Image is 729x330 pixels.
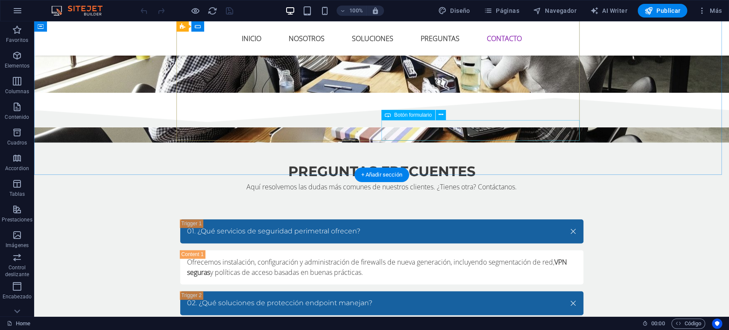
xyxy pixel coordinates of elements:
[642,318,665,329] h6: Tiempo de la sesión
[7,139,27,146] p: Cuadros
[208,6,217,16] i: Volver a cargar página
[530,4,580,18] button: Navegador
[712,318,722,329] button: Usercentrics
[5,114,29,121] p: Contenido
[372,7,379,15] i: Al redimensionar, ajustar el nivel de zoom automáticamente para ajustarse al dispositivo elegido.
[438,6,470,15] span: Diseño
[587,4,631,18] button: AI Writer
[435,4,474,18] button: Diseño
[694,4,725,18] button: Más
[6,242,29,249] p: Imágenes
[49,6,113,16] img: Editor Logo
[349,6,363,16] h6: 100%
[394,112,432,118] span: Botón formulario
[671,318,705,329] button: Código
[590,6,627,15] span: AI Writer
[7,318,30,329] a: Haz clic para cancelar la selección y doble clic para abrir páginas
[480,4,523,18] button: Páginas
[354,168,409,182] div: + Añadir sección
[5,88,29,95] p: Columnas
[484,6,519,15] span: Páginas
[675,318,701,329] span: Código
[9,191,25,197] p: Tablas
[5,62,29,69] p: Elementos
[657,320,659,327] span: :
[6,37,28,44] p: Favoritos
[697,6,722,15] span: Más
[337,6,367,16] button: 100%
[3,293,32,300] p: Encabezado
[651,318,665,329] span: 00 00
[190,6,200,16] button: Haz clic para salir del modo de previsualización y seguir editando
[533,6,577,15] span: Navegador
[644,6,681,15] span: Publicar
[207,6,217,16] button: reload
[5,165,29,172] p: Accordion
[2,216,32,223] p: Prestaciones
[435,4,474,18] div: Diseño (Ctrl+Alt+Y)
[638,4,688,18] button: Publicar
